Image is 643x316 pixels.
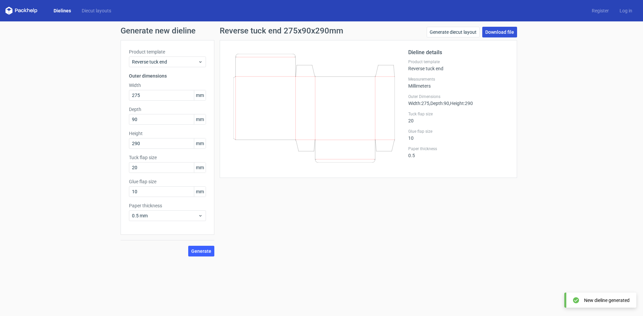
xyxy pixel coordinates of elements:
[482,27,517,37] a: Download file
[408,111,509,117] label: Tuck flap size
[408,111,509,123] div: 20
[408,129,509,141] div: 10
[408,48,509,57] h2: Dieline details
[188,246,214,256] button: Generate
[614,7,638,14] a: Log in
[48,7,76,14] a: Dielines
[132,59,198,65] span: Reverse tuck end
[129,73,206,79] h3: Outer dimensions
[129,130,206,137] label: Height
[129,48,206,55] label: Product template
[408,59,509,71] div: Reverse tuck end
[194,90,206,100] span: mm
[408,77,509,89] div: Millimeters
[584,297,630,304] div: New dieline generated
[427,27,480,37] a: Generate diecut layout
[220,27,343,35] h1: Reverse tuck end 275x90x290mm
[194,163,206,173] span: mm
[129,106,206,113] label: Depth
[408,77,509,82] label: Measurements
[132,212,198,219] span: 0.5 mm
[408,94,509,99] label: Outer Dimensions
[129,154,206,161] label: Tuck flap size
[408,59,509,65] label: Product template
[194,187,206,197] span: mm
[408,146,509,151] label: Paper thickness
[129,82,206,89] label: Width
[121,27,522,35] h1: Generate new dieline
[408,129,509,134] label: Glue flap size
[194,138,206,148] span: mm
[449,101,473,106] span: , Height : 290
[194,114,206,124] span: mm
[429,101,449,106] span: , Depth : 90
[129,178,206,185] label: Glue flap size
[586,7,614,14] a: Register
[129,202,206,209] label: Paper thickness
[408,146,509,158] div: 0.5
[191,249,211,253] span: Generate
[408,101,429,106] span: Width : 275
[76,7,117,14] a: Diecut layouts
